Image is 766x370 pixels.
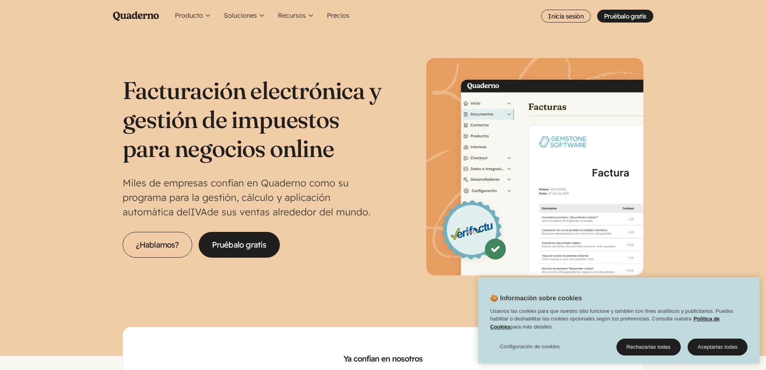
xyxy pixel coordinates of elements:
button: Configuración de cookies [490,339,569,355]
h2: Ya confían en nosotros [136,353,630,364]
div: Usamos las cookies para que nuestro sitio funcione y también con fines analíticos y publicitarios... [478,307,760,335]
button: Aceptarlas todas [688,339,748,356]
h1: Facturación electrónica y gestión de impuestos para negocios online [123,76,383,163]
img: Interfaz de Quaderno mostrando la página Factura con el distintivo Verifactu [426,58,643,275]
abbr: Impuesto sobre el Valor Añadido [191,206,207,218]
h2: 🍪 Información sobre cookies [478,294,582,307]
div: 🍪 Información sobre cookies [478,277,760,364]
a: Pruébalo gratis [597,10,653,23]
a: Pruébalo gratis [199,232,280,258]
a: Política de Cookies [490,316,720,330]
div: Cookie banner [478,277,760,364]
p: Miles de empresas confían en Quaderno como su programa para la gestión, cálculo y aplicación auto... [123,176,383,219]
button: Rechazarlas todas [616,339,681,356]
a: ¿Hablamos? [123,232,192,258]
a: Inicia sesión [541,10,591,23]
